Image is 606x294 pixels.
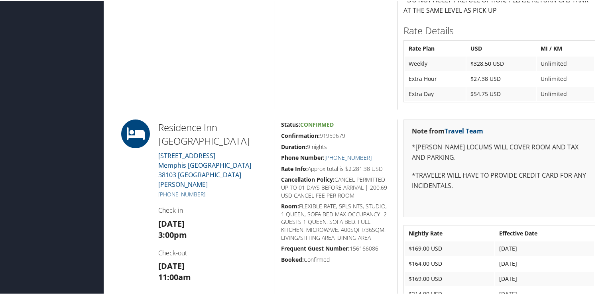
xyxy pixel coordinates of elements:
th: Effective Date [495,225,594,240]
td: $54.75 USD [466,86,536,100]
strong: Phone Number: [281,153,325,161]
h2: Residence Inn [GEOGRAPHIC_DATA] [158,120,269,147]
a: [PHONE_NUMBER] [158,190,205,197]
strong: Confirmation: [281,131,320,139]
th: MI / KM [537,41,594,55]
strong: [DATE] [158,218,185,228]
p: *TRAVELER WILL HAVE TO PROVIDE CREDIT CARD FOR ANY INCIDENTALS. [412,170,587,190]
span: Confirmed [300,120,334,127]
td: $164.00 USD [405,256,494,270]
h5: Confirmed [281,255,391,263]
p: *[PERSON_NAME] LOCUMS WILL COVER ROOM AND TAX AND PARKING. [412,141,587,162]
th: USD [466,41,536,55]
th: Nightly Rate [405,225,494,240]
h5: Approx total is $2,281.38 USD [281,164,391,172]
a: [PHONE_NUMBER] [325,153,372,161]
h5: 91959679 [281,131,391,139]
td: Extra Hour [405,71,465,85]
h2: Rate Details [403,23,595,37]
strong: 3:00pm [158,229,187,239]
td: Extra Day [405,86,465,100]
strong: 11:00am [158,271,191,282]
a: Travel Team [445,126,483,135]
td: $169.00 USD [405,271,494,285]
strong: Status: [281,120,300,127]
h5: 9 nights [281,142,391,150]
h4: Check-in [158,205,269,214]
strong: Duration: [281,142,307,150]
strong: Room: [281,202,299,209]
h5: CANCEL PERMITTED UP TO 01 DAYS BEFORE ARRIVAL | 200.69 USD CANCEL FEE PER ROOM [281,175,391,198]
strong: Note from [412,126,483,135]
td: $169.00 USD [405,241,494,255]
td: Unlimited [537,86,594,100]
strong: Booked: [281,255,304,263]
td: [DATE] [495,271,594,285]
h5: 156166086 [281,244,391,252]
td: $27.38 USD [466,71,536,85]
td: Unlimited [537,56,594,70]
td: Weekly [405,56,465,70]
strong: Frequent Guest Number: [281,244,350,251]
th: Rate Plan [405,41,465,55]
strong: Rate Info: [281,164,308,172]
h5: FLEXIBLE RATE, 5PLS NTS, STUDIO, 1 QUEEN, SOFA BED MAX OCCUPANCY- 2 GUESTS 1 QUEEN, SOFA BED, FUL... [281,202,391,241]
td: Unlimited [537,71,594,85]
a: [STREET_ADDRESS]Memphis [GEOGRAPHIC_DATA] 38103 [GEOGRAPHIC_DATA] [PERSON_NAME] [158,151,251,188]
strong: [DATE] [158,260,185,270]
td: [DATE] [495,241,594,255]
strong: Cancellation Policy: [281,175,334,182]
td: [DATE] [495,256,594,270]
h4: Check-out [158,248,269,257]
td: $328.50 USD [466,56,536,70]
